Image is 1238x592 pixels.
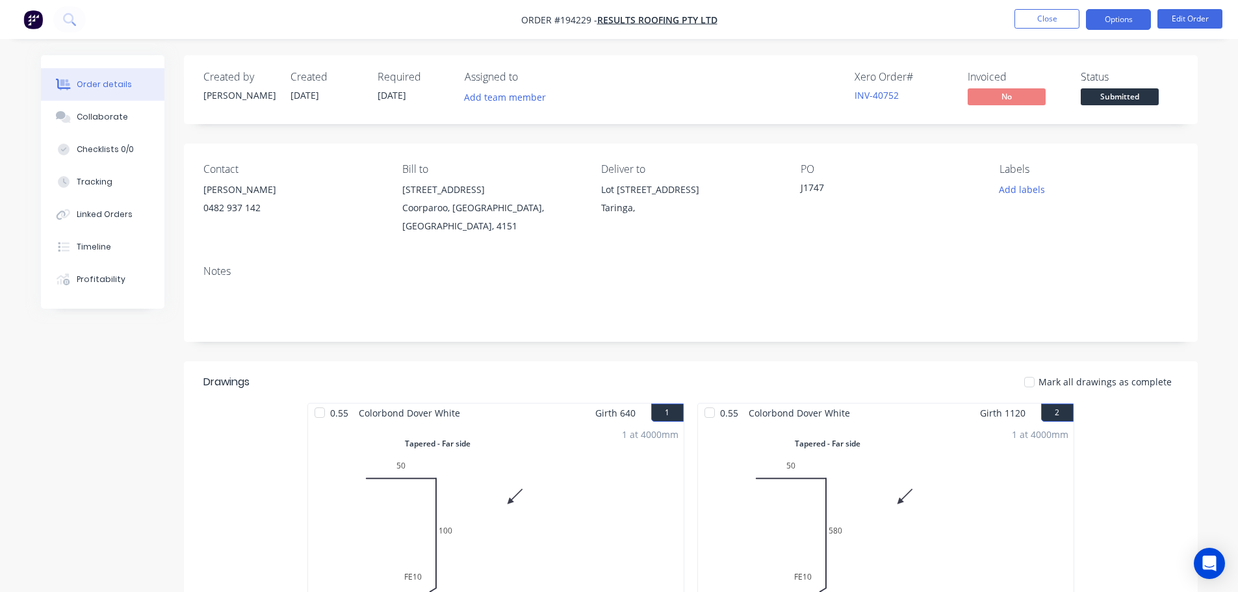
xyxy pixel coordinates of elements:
[1038,375,1172,389] span: Mark all drawings as complete
[354,404,465,422] span: Colorbond Dover White
[77,79,132,90] div: Order details
[597,14,717,26] a: Results Roofing Pty Ltd
[465,88,553,106] button: Add team member
[41,166,164,198] button: Tracking
[980,404,1025,422] span: Girth 1120
[1081,71,1178,83] div: Status
[1081,88,1159,108] button: Submitted
[402,199,580,235] div: Coorparoo, [GEOGRAPHIC_DATA], [GEOGRAPHIC_DATA], 4151
[521,14,597,26] span: Order #194229 -
[203,181,381,199] div: [PERSON_NAME]
[378,89,406,101] span: [DATE]
[41,231,164,263] button: Timeline
[1081,88,1159,105] span: Submitted
[465,71,595,83] div: Assigned to
[77,144,134,155] div: Checklists 0/0
[290,71,362,83] div: Created
[203,163,381,175] div: Contact
[855,89,899,101] a: INV-40752
[203,71,275,83] div: Created by
[203,374,250,390] div: Drawings
[402,181,580,199] div: [STREET_ADDRESS]
[1012,428,1068,441] div: 1 at 4000mm
[968,71,1065,83] div: Invoiced
[601,181,779,199] div: Lot [STREET_ADDRESS]
[1014,9,1079,29] button: Close
[651,404,684,422] button: 1
[999,163,1178,175] div: Labels
[601,163,779,175] div: Deliver to
[41,68,164,101] button: Order details
[41,133,164,166] button: Checklists 0/0
[402,163,580,175] div: Bill to
[77,209,133,220] div: Linked Orders
[601,181,779,222] div: Lot [STREET_ADDRESS]Taringa,
[378,71,449,83] div: Required
[77,274,125,285] div: Profitability
[601,199,779,217] div: Taringa,
[595,404,636,422] span: Girth 640
[203,88,275,102] div: [PERSON_NAME]
[290,89,319,101] span: [DATE]
[855,71,952,83] div: Xero Order #
[1194,548,1225,579] div: Open Intercom Messenger
[1157,9,1222,29] button: Edit Order
[41,263,164,296] button: Profitability
[325,404,354,422] span: 0.55
[1086,9,1151,30] button: Options
[41,101,164,133] button: Collaborate
[203,265,1178,277] div: Notes
[457,88,552,106] button: Add team member
[41,198,164,231] button: Linked Orders
[743,404,855,422] span: Colorbond Dover White
[622,428,678,441] div: 1 at 4000mm
[203,199,381,217] div: 0482 937 142
[968,88,1046,105] span: No
[801,181,963,199] div: J1747
[77,176,112,188] div: Tracking
[77,241,111,253] div: Timeline
[23,10,43,29] img: Factory
[203,181,381,222] div: [PERSON_NAME]0482 937 142
[801,163,979,175] div: PO
[1041,404,1074,422] button: 2
[992,181,1052,198] button: Add labels
[77,111,128,123] div: Collaborate
[402,181,580,235] div: [STREET_ADDRESS]Coorparoo, [GEOGRAPHIC_DATA], [GEOGRAPHIC_DATA], 4151
[715,404,743,422] span: 0.55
